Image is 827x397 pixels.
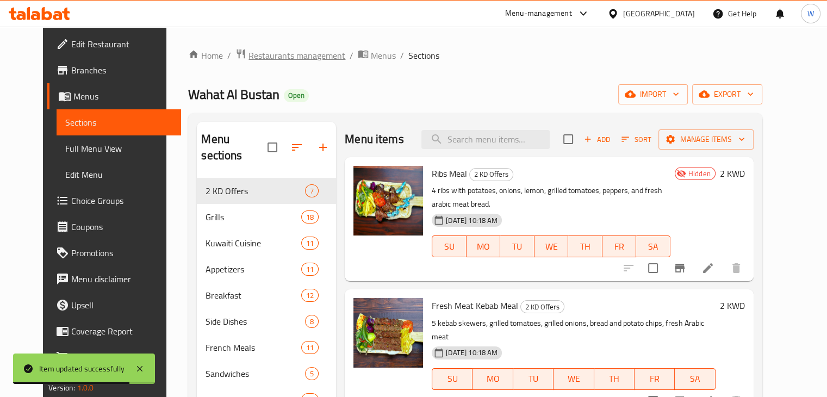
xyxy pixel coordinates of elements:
[599,371,630,387] span: TH
[618,84,688,104] button: import
[301,341,319,354] div: items
[301,289,319,302] div: items
[500,235,534,257] button: TU
[641,239,666,255] span: SA
[48,381,75,395] span: Version:
[201,131,268,164] h2: Menu sections
[627,88,679,101] span: import
[635,368,675,390] button: FR
[188,49,223,62] a: Home
[306,369,318,379] span: 5
[807,8,814,20] span: W
[47,83,181,109] a: Menus
[47,292,181,318] a: Upsell
[71,351,172,364] span: Grocery Checklist
[621,133,651,146] span: Sort
[47,31,181,57] a: Edit Restaurant
[619,131,654,148] button: Sort
[188,48,762,63] nav: breadcrumb
[539,239,564,255] span: WE
[301,263,319,276] div: items
[47,318,181,344] a: Coverage Report
[261,136,284,159] span: Select all sections
[658,129,754,150] button: Manage items
[505,239,530,255] span: TU
[607,239,632,255] span: FR
[505,7,572,20] div: Menu-management
[306,317,318,327] span: 8
[284,91,309,100] span: Open
[477,371,508,387] span: MO
[667,133,745,146] span: Manage items
[471,239,496,255] span: MO
[206,184,305,197] span: 2 KD Offers
[284,134,310,160] span: Sort sections
[302,343,318,353] span: 11
[65,168,172,181] span: Edit Menu
[521,301,564,313] span: 2 KD Offers
[206,341,301,354] div: French Meals
[421,130,550,149] input: search
[470,168,513,181] span: 2 KD Offers
[432,297,518,314] span: Fresh Meat Kebab Meal
[197,308,336,334] div: Side Dishes8
[675,368,715,390] button: SA
[71,325,172,338] span: Coverage Report
[73,90,172,103] span: Menus
[400,49,404,62] li: /
[345,131,404,147] h2: Menu items
[467,235,501,257] button: MO
[206,367,305,380] span: Sandwiches
[358,48,396,63] a: Menus
[580,131,614,148] span: Add item
[472,368,513,390] button: MO
[442,215,502,226] span: [DATE] 10:18 AM
[667,255,693,281] button: Branch-specific-item
[71,64,172,77] span: Branches
[408,49,439,62] span: Sections
[558,371,589,387] span: WE
[227,49,231,62] li: /
[568,235,602,257] button: TH
[71,220,172,233] span: Coupons
[602,235,637,257] button: FR
[302,290,318,301] span: 12
[47,214,181,240] a: Coupons
[197,256,336,282] div: Appetizers11
[197,230,336,256] div: Kuwaiti Cuisine11
[554,368,594,390] button: WE
[701,88,754,101] span: export
[642,257,664,280] span: Select to update
[573,239,598,255] span: TH
[723,255,749,281] button: delete
[284,89,309,102] div: Open
[65,142,172,155] span: Full Menu View
[39,363,125,375] div: Item updated successfully
[71,194,172,207] span: Choice Groups
[684,169,715,179] span: Hidden
[432,184,670,211] p: 4 ribs with potatoes, onions, lemon, grilled tomatoes, peppers, and fresh arabic meat bread.
[57,135,181,162] a: Full Menu View
[206,210,301,224] span: Grills
[442,348,502,358] span: [DATE] 10:18 AM
[305,367,319,380] div: items
[206,263,301,276] span: Appetizers
[353,298,423,368] img: Fresh Meat Kebab Meal
[188,82,279,107] span: Wahat Al Bustan
[206,315,305,328] span: Side Dishes
[71,272,172,286] span: Menu disclaimer
[353,166,423,235] img: Ribs Meal
[301,237,319,250] div: items
[432,165,467,182] span: Ribs Meal
[206,289,301,302] div: Breakfast
[437,371,468,387] span: SU
[206,237,301,250] span: Kuwaiti Cuisine
[350,49,353,62] li: /
[679,371,711,387] span: SA
[437,239,462,255] span: SU
[432,317,715,344] p: 5 kebab skewers, grilled tomatoes, grilled onions, bread and potato chips, fresh Arabic meat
